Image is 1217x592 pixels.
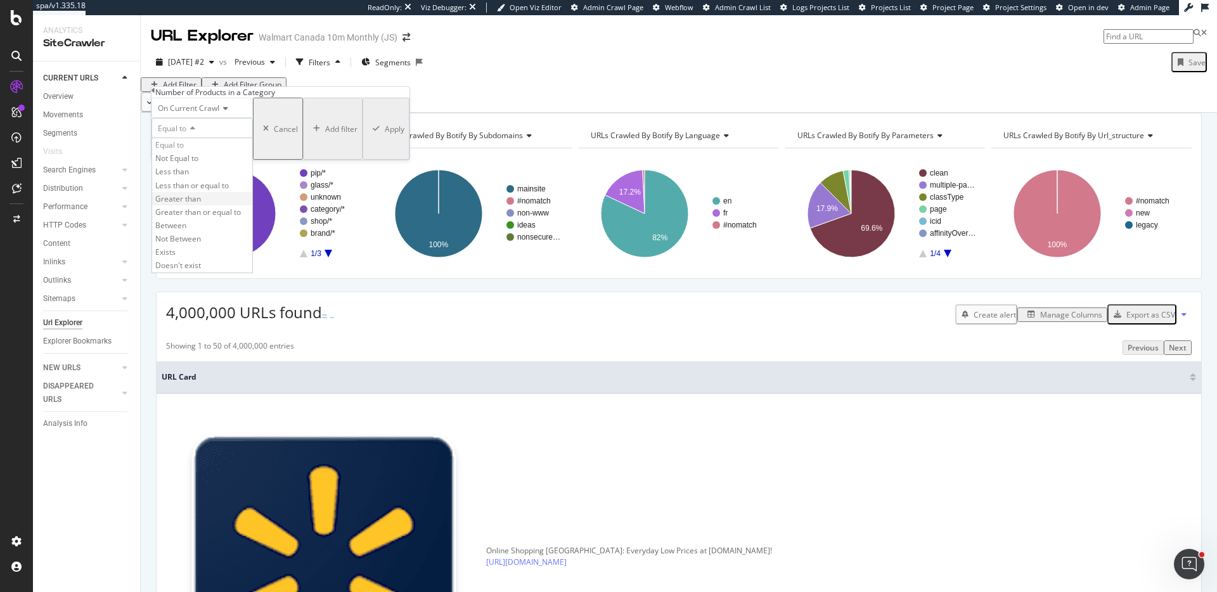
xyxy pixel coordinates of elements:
div: Viz Debugger: [421,3,467,13]
button: Apply [141,92,180,112]
text: nonsecure… [517,233,560,242]
span: vs [219,56,229,67]
text: 17.2% [619,188,641,196]
span: URLs Crawled By Botify By subdomains [385,130,523,141]
text: mainsite [517,185,546,194]
span: Open Viz Editor [510,3,562,12]
img: Equal [322,314,327,318]
div: Add filter [325,124,357,134]
span: Exists [155,247,176,257]
a: Open in dev [1056,3,1109,13]
div: NEW URLS [43,361,80,375]
a: HTTP Codes [43,219,119,232]
a: Admin Crawl Page [571,3,643,13]
span: Less than [155,166,189,177]
a: [URL][DOMAIN_NAME] [486,557,567,567]
button: Create alert [955,304,1017,325]
div: Save [1188,57,1206,68]
div: Add Filter Group [224,79,281,90]
button: [DATE] #2 [151,52,219,72]
span: Project Settings [995,3,1046,12]
span: URL Card [162,371,1187,383]
span: Logs Projects List [792,3,849,12]
iframe: Intercom live chat [1174,549,1204,579]
text: brand/* [311,229,335,238]
span: Segments [375,57,411,68]
span: Previous [229,56,265,67]
button: Cancel [253,98,303,160]
a: Performance [43,200,119,214]
a: Analysis Info [43,417,131,430]
div: Analytics [43,25,130,36]
div: Search Engines [43,164,96,177]
div: Movements [43,108,83,122]
button: Next [1164,340,1192,355]
text: clean [930,169,948,178]
span: URLs Crawled By Botify By parameters [797,130,934,141]
text: 82% [652,234,667,243]
span: Admin Crawl Page [583,3,643,12]
a: Outlinks [43,274,119,287]
div: Visits [43,145,62,158]
div: Online Shopping [GEOGRAPHIC_DATA]: Everyday Low Prices at [DOMAIN_NAME]! [486,545,772,557]
h4: URLs Crawled By Botify By parameters [795,125,974,146]
span: Greater than or equal to [155,207,241,217]
text: ideas [517,221,536,230]
div: Filters [309,57,330,68]
text: fr [723,209,728,218]
a: Segments [43,127,131,140]
button: Segments [356,52,416,72]
span: URLs Crawled By Botify By language [591,130,720,141]
div: Content [43,237,70,250]
text: 69.6% [861,224,882,233]
text: shop/* [311,217,332,226]
button: Add Filter [141,77,202,92]
span: Not Equal to [155,153,198,164]
text: 100% [428,240,448,249]
div: Sitemaps [43,292,75,306]
div: Cancel [274,124,298,134]
div: Walmart Canada 10m Monthly (JS) [259,31,397,44]
a: Overview [43,90,131,103]
span: 2025 Jun. 13th #2 [168,56,204,67]
text: #nomatch [517,197,551,206]
span: 4,000,000 URLs found [166,302,322,323]
span: Equal to [158,123,186,134]
span: Webflow [665,3,693,12]
div: Next [1169,342,1187,353]
div: Previous [1128,342,1159,353]
div: Apply [385,124,404,134]
a: Inlinks [43,255,119,269]
div: Export as CSV [1126,309,1175,320]
span: Open in dev [1068,3,1109,12]
text: multiple-pa… [930,181,975,190]
a: Project Settings [983,3,1046,13]
span: Greater than [155,193,201,204]
span: Not Between [155,233,201,244]
a: Explorer Bookmarks [43,335,131,348]
div: - [330,306,335,327]
svg: A chart. [579,158,779,269]
a: Logs Projects List [780,3,849,13]
div: A chart. [373,158,573,269]
div: DISAPPEARED URLS [43,380,107,406]
h4: URLs Crawled By Botify By url_structure [1001,125,1180,146]
div: URL Explorer [151,25,254,47]
button: Previous [1123,340,1164,355]
div: Inlinks [43,255,65,269]
svg: A chart. [166,158,366,269]
div: Distribution [43,182,83,195]
text: 100% [1048,240,1067,249]
div: Analysis Info [43,417,87,430]
button: Previous [229,52,280,72]
div: Add Filter [163,79,196,90]
a: Admin Page [1118,3,1169,13]
div: Create alert [974,309,1016,320]
a: Sitemaps [43,292,119,306]
text: pip/* [311,169,326,178]
span: Project Page [932,3,974,12]
text: glass/* [311,181,333,190]
text: unknown [311,193,341,202]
